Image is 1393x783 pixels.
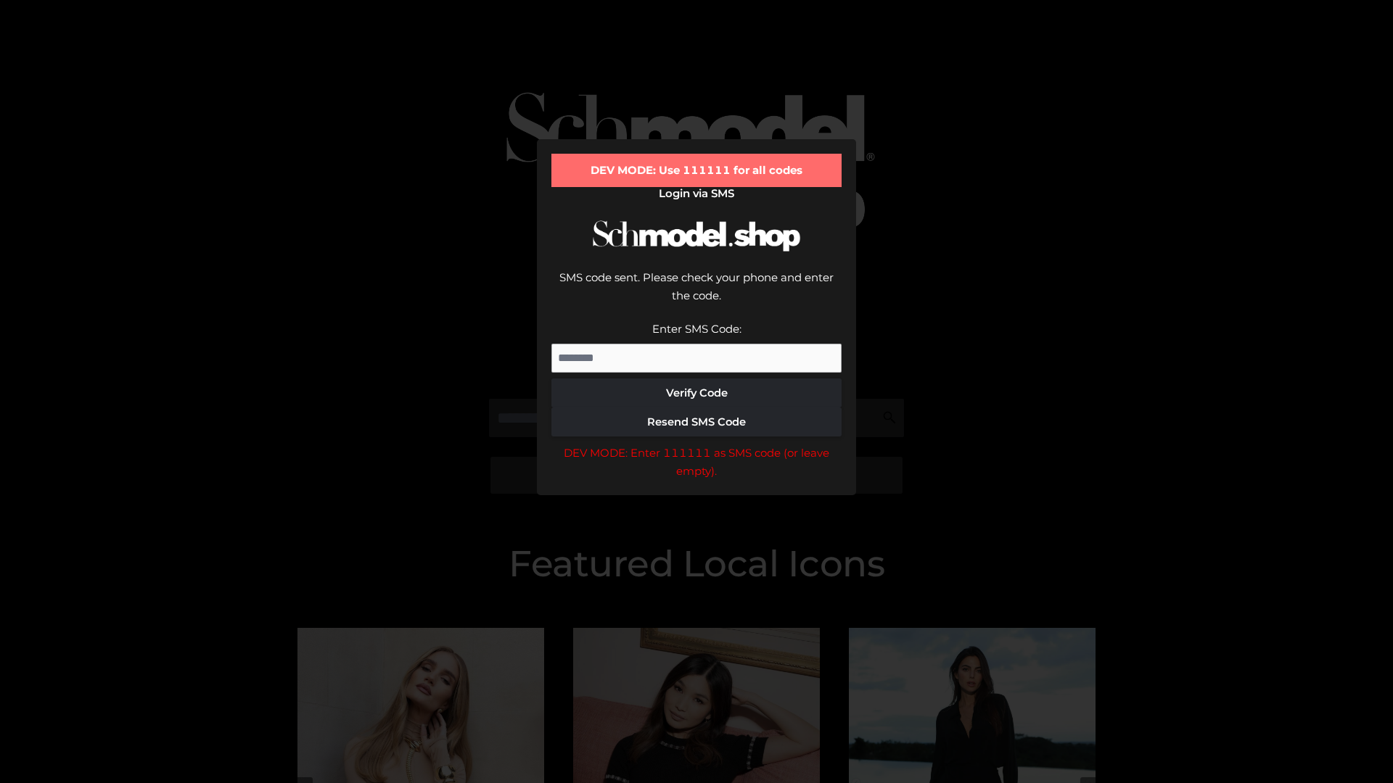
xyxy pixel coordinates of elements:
[551,268,842,320] div: SMS code sent. Please check your phone and enter the code.
[588,207,805,265] img: Schmodel Logo
[551,378,842,407] button: Verify Code
[551,444,842,481] div: DEV MODE: Enter 111111 as SMS code (or leave empty).
[551,407,842,436] button: Resend SMS Code
[652,322,741,336] label: Enter SMS Code:
[551,187,842,200] h2: Login via SMS
[551,154,842,187] div: DEV MODE: Use 111111 for all codes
